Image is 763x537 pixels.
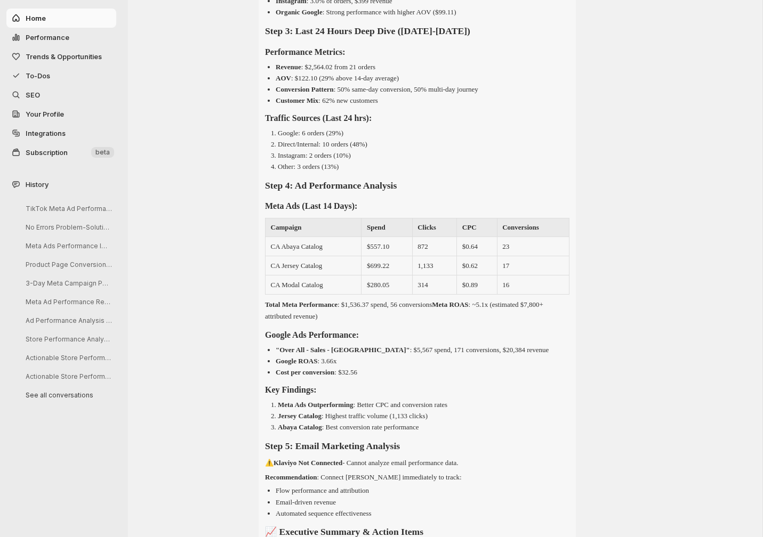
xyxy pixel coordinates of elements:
strong: Revenue [276,63,301,71]
td: 1,133 [412,256,457,275]
span: Your Profile [26,110,64,118]
strong: Cost per conversion [276,368,334,376]
button: Actionable Store Performance Report [17,368,118,385]
p: : 3.66x [276,357,337,365]
p: : 50% same-day conversion, 50% multi-day journey [276,85,478,93]
strong: "Over All - Sales - [GEOGRAPHIC_DATA]" [276,346,410,354]
button: Performance [6,28,116,47]
strong: Meta ROAS [432,300,468,308]
button: Store Performance Analysis & Insights [17,331,118,347]
button: Meta Ad Performance Report Request [17,294,118,310]
p: : Best conversion rate performance [278,423,419,431]
p: Other: 3 orders (13%) [278,162,339,170]
p: : Better CPC and conversion rates [278,401,447,409]
strong: AOV [276,74,291,82]
span: To-Dos [26,71,50,80]
p: : Strong performance with higher AOV ($99.11) [276,8,456,16]
p: : $2,564.02 from 21 orders [276,63,375,71]
h3: Performance Metrics: [265,45,569,59]
h3: Traffic Sources (Last 24 hrs): [265,111,569,125]
p: Direct/Internal: 10 orders (48%) [278,140,367,148]
h2: Step 5: Email Marketing Analysis [265,438,569,454]
p: : $1,536.37 spend, 56 conversions : ~5.1x (estimated $7,800+ attributed revenue) [265,299,569,322]
p: Instagram: 2 orders (10%) [278,151,351,159]
td: 23 [497,237,569,256]
th: CPC [457,218,497,237]
span: Subscription [26,148,68,157]
strong: Recommendation [265,473,317,481]
h2: Step 4: Ad Performance Analysis [265,178,569,194]
p: ⚠️ - Cannot analyze email performance data. [265,457,569,469]
th: Conversions [497,218,569,237]
td: 16 [497,275,569,295]
td: $0.89 [457,275,497,295]
strong: Customer Mix [276,96,318,104]
button: To-Dos [6,66,116,85]
button: TikTok Meta Ad Performance Analysis [17,200,118,217]
p: Flow performance and attribution [276,486,369,494]
td: 872 [412,237,457,256]
h3: Google Ads Performance: [265,328,569,342]
a: Integrations [6,124,116,143]
button: 3-Day Meta Campaign Performance Analysis [17,275,118,291]
strong: Total Meta Performance [265,300,338,308]
p: : Connect [PERSON_NAME] immediately to track: [265,471,569,483]
span: beta [95,148,110,157]
th: Clicks [412,218,457,237]
strong: Klaviyo Not Connected [274,459,342,467]
button: Trends & Opportunities [6,47,116,66]
p: Email-driven revenue [276,498,336,506]
span: History [26,179,49,190]
strong: Conversion Pattern [276,85,334,93]
h3: Meta Ads (Last 14 Days): [265,199,569,213]
td: $0.64 [457,237,497,256]
td: 17 [497,256,569,275]
strong: Google ROAS [276,357,317,365]
td: 314 [412,275,457,295]
button: Subscription [6,143,116,162]
span: Home [26,14,46,22]
h2: Step 3: Last 24 Hours Deep Dive ([DATE]-[DATE]) [265,23,569,39]
span: Trends & Opportunities [26,52,102,61]
td: $280.05 [362,275,412,295]
td: CA Modal Catalog [266,275,362,295]
button: See all conversations [17,387,118,403]
h3: Key Findings: [265,383,569,397]
button: No Errors Problem-Solution Ad Creatives [17,219,118,235]
strong: Jersey Catalog [278,412,322,420]
p: : $5,567 spend, 171 conversions, $20,384 revenue [276,346,549,354]
button: Product Page Conversion Improvement [17,256,118,273]
p: : 62% new customers [276,96,378,104]
p: Google: 6 orders (29%) [278,129,343,137]
a: SEO [6,85,116,104]
strong: Organic Google [276,8,323,16]
th: Spend [362,218,412,237]
button: Meta Ads Performance Improvement [17,238,118,254]
p: Automated sequence effectiveness [276,509,372,517]
td: CA Jersey Catalog [266,256,362,275]
a: Your Profile [6,104,116,124]
button: Ad Performance Analysis & Recommendations [17,312,118,329]
p: : $32.56 [276,368,357,376]
td: $0.62 [457,256,497,275]
td: $699.22 [362,256,412,275]
strong: Meta Ads Outperforming [278,401,354,409]
span: SEO [26,91,40,99]
span: Performance [26,33,69,42]
span: Integrations [26,129,66,137]
button: Home [6,9,116,28]
td: CA Abaya Catalog [266,237,362,256]
td: $557.10 [362,237,412,256]
strong: Abaya Catalog [278,423,322,431]
p: : Highest traffic volume (1,133 clicks) [278,412,428,420]
th: Campaign [266,218,362,237]
p: : $122.10 (29% above 14-day average) [276,74,399,82]
button: Actionable Store Performance Report [17,349,118,366]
